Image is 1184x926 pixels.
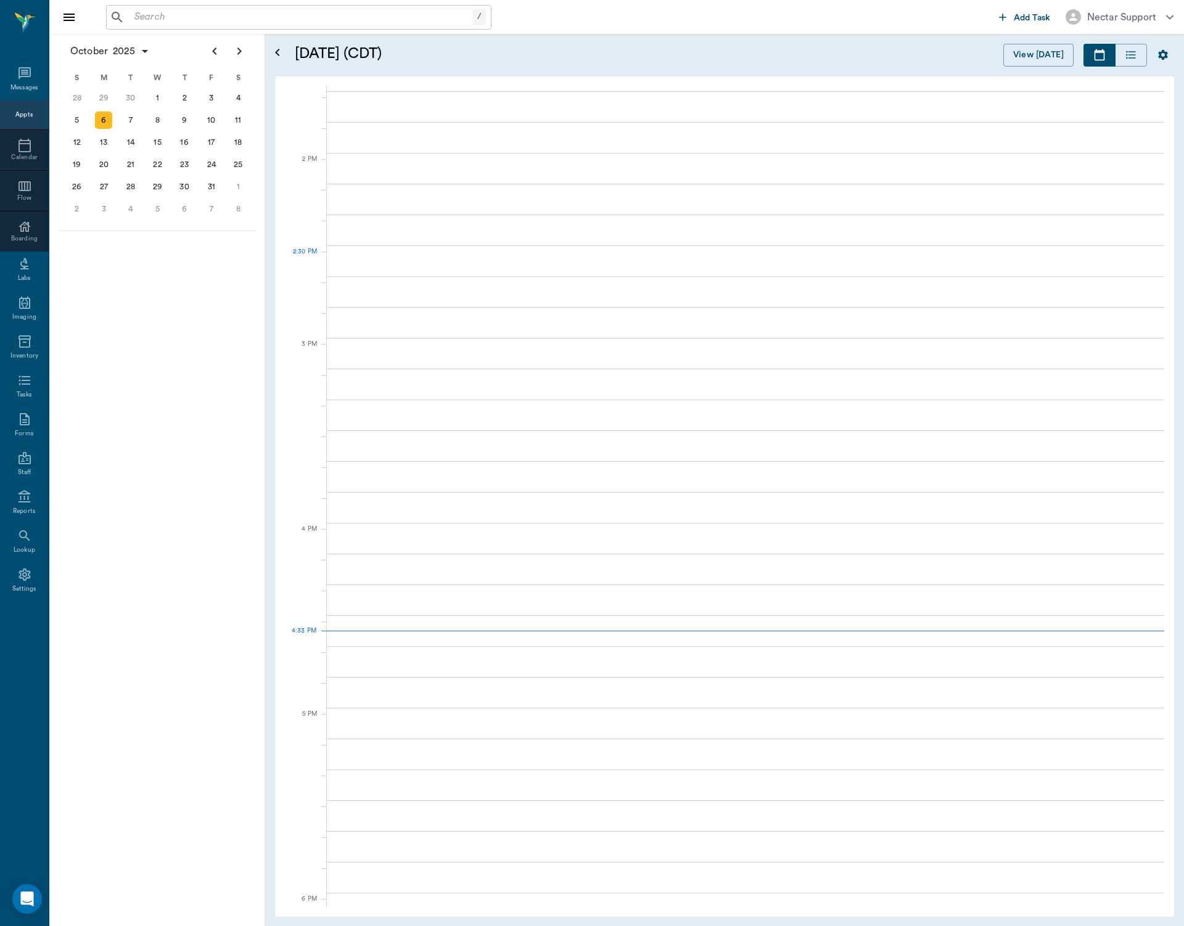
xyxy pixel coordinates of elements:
div: Tuesday, October 21, 2025 [122,156,139,173]
div: Friday, October 31, 2025 [203,178,220,195]
div: Imaging [12,313,36,322]
div: Wednesday, October 15, 2025 [149,134,166,151]
div: Wednesday, October 29, 2025 [149,178,166,195]
div: Thursday, November 6, 2025 [176,200,193,218]
div: Monday, October 27, 2025 [95,178,112,195]
button: Previous page [202,39,227,64]
div: Saturday, October 18, 2025 [229,134,247,151]
div: Today, Monday, October 6, 2025 [95,112,112,129]
div: Saturday, October 25, 2025 [229,156,247,173]
div: Nectar Support [1087,10,1156,25]
div: Thursday, October 23, 2025 [176,156,193,173]
div: Monday, October 13, 2025 [95,134,112,151]
div: S [64,68,91,87]
div: Forms [15,429,33,438]
div: Lookup [14,546,35,555]
span: October [68,43,110,60]
div: Tasks [17,390,32,399]
button: Next page [227,39,252,64]
div: Appts [15,110,33,120]
div: Wednesday, October 8, 2025 [149,112,166,129]
div: Tuesday, October 14, 2025 [122,134,139,151]
div: W [144,68,171,87]
h5: [DATE] (CDT) [295,44,619,64]
div: Wednesday, October 1, 2025 [149,89,166,107]
div: Friday, October 17, 2025 [203,134,220,151]
div: F [198,68,225,87]
button: View [DATE] [1003,44,1074,67]
div: / [472,9,486,25]
div: Sunday, October 5, 2025 [68,112,86,129]
div: Settings [12,584,37,594]
div: S [224,68,252,87]
div: Friday, October 10, 2025 [203,112,220,129]
div: 5 PM [285,708,317,739]
div: Thursday, October 30, 2025 [176,178,193,195]
div: Monday, October 20, 2025 [95,156,112,173]
div: Sunday, October 19, 2025 [68,156,86,173]
button: Open calendar [270,29,285,76]
button: Nectar Support [1056,6,1183,28]
button: Close drawer [57,5,81,30]
div: Messages [10,83,39,92]
div: Wednesday, October 22, 2025 [149,156,166,173]
div: T [171,68,198,87]
input: Search [129,9,472,26]
div: Saturday, November 8, 2025 [229,200,247,218]
div: Friday, October 24, 2025 [203,156,220,173]
div: Saturday, October 11, 2025 [229,112,247,129]
div: Thursday, October 16, 2025 [176,134,193,151]
div: Sunday, October 26, 2025 [68,178,86,195]
div: Thursday, October 9, 2025 [176,112,193,129]
span: 2025 [110,43,138,60]
div: Monday, November 3, 2025 [95,200,112,218]
div: Tuesday, October 7, 2025 [122,112,139,129]
div: Tuesday, November 4, 2025 [122,200,139,218]
button: Add Task [994,6,1056,28]
div: Saturday, October 4, 2025 [229,89,247,107]
div: 3 PM [285,338,317,369]
div: Sunday, October 12, 2025 [68,134,86,151]
div: Open Intercom Messenger [12,884,42,914]
div: Monday, September 29, 2025 [95,89,112,107]
div: Saturday, November 1, 2025 [229,178,247,195]
div: Friday, November 7, 2025 [203,200,220,218]
div: Reports [13,507,36,516]
div: Inventory [10,351,38,361]
button: October2025 [64,39,156,64]
div: Wednesday, November 5, 2025 [149,200,166,218]
div: Tuesday, October 28, 2025 [122,178,139,195]
div: Staff [18,468,31,477]
div: Friday, October 3, 2025 [203,89,220,107]
div: 6 PM [285,893,317,924]
div: 2 PM [285,153,317,184]
div: Labs [18,274,31,283]
div: Sunday, September 28, 2025 [68,89,86,107]
div: Tuesday, September 30, 2025 [122,89,139,107]
div: Sunday, November 2, 2025 [68,200,86,218]
div: 4 PM [285,523,317,554]
div: Thursday, October 2, 2025 [176,89,193,107]
div: M [91,68,118,87]
div: T [117,68,144,87]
